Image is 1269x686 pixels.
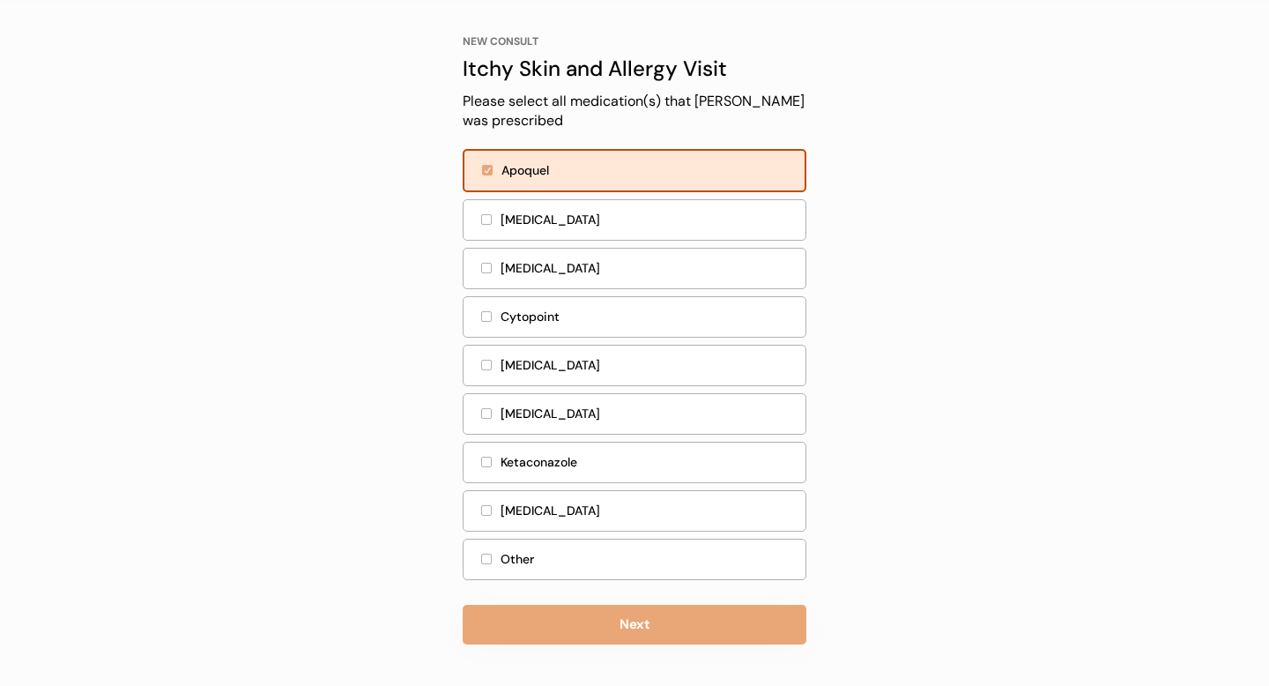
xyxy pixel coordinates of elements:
div: Please select all medication(s) that [PERSON_NAME] was prescribed [463,92,806,131]
div: Apoquel [501,161,794,180]
div: Ketaconazole [501,453,795,472]
div: [MEDICAL_DATA] [501,502,795,520]
button: Next [463,605,806,645]
div: [MEDICAL_DATA] [501,259,795,278]
div: Cytopoint [501,308,795,326]
div: [MEDICAL_DATA] [501,211,795,229]
div: Itchy Skin and Allergy Visit [463,53,806,85]
div: Other [501,550,795,569]
div: [MEDICAL_DATA] [501,405,795,423]
div: NEW CONSULT [463,34,538,49]
div: [MEDICAL_DATA] [501,356,795,375]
